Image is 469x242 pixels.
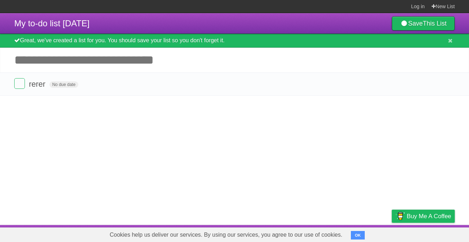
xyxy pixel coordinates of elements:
a: SaveThis List [392,16,455,31]
span: rerer [29,80,47,88]
button: OK [351,231,365,240]
span: My to-do list [DATE] [14,18,90,28]
a: Developers [321,227,349,240]
label: Done [14,78,25,89]
b: This List [423,20,447,27]
img: Buy me a coffee [395,210,405,222]
a: Terms [358,227,374,240]
span: Buy me a coffee [407,210,451,222]
span: Cookies help us deliver our services. By using our services, you agree to our use of cookies. [102,228,349,242]
a: Privacy [383,227,401,240]
a: Buy me a coffee [392,210,455,223]
a: About [297,227,312,240]
span: No due date [49,81,78,88]
a: Suggest a feature [410,227,455,240]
